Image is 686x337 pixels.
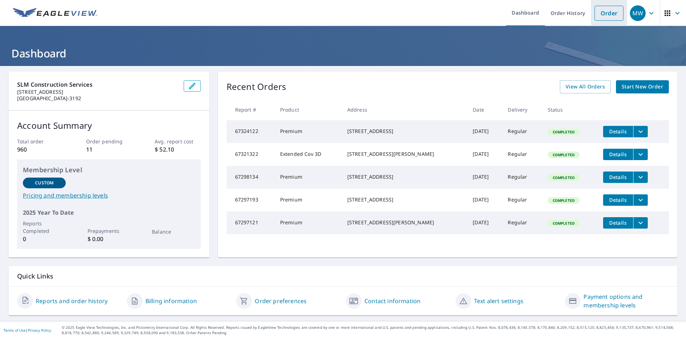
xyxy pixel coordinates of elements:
button: filesDropdownBtn-67297121 [633,217,648,229]
td: Premium [274,120,342,143]
td: Regular [502,211,542,234]
th: Date [467,99,502,120]
button: filesDropdownBtn-67324122 [633,126,648,137]
div: [STREET_ADDRESS][PERSON_NAME] [347,219,461,226]
a: Billing information [145,297,197,305]
span: Details [607,196,629,203]
p: Prepayments [88,227,130,235]
td: Regular [502,189,542,211]
button: filesDropdownBtn-67298134 [633,172,648,183]
p: Balance [152,228,195,235]
a: View All Orders [560,80,611,93]
button: detailsBtn-67297121 [603,217,633,229]
td: Premium [274,211,342,234]
td: [DATE] [467,189,502,211]
button: detailsBtn-67297193 [603,194,633,206]
a: Payment options and membership levels [583,292,669,310]
a: Start New Order [616,80,669,93]
p: Avg. report cost [155,138,200,145]
span: Details [607,151,629,158]
span: Completed [548,152,579,157]
td: 67298134 [227,166,274,189]
p: $ 0.00 [88,235,130,243]
div: [STREET_ADDRESS] [347,196,461,203]
td: 67297121 [227,211,274,234]
div: [STREET_ADDRESS] [347,128,461,135]
span: View All Orders [566,82,605,91]
p: SLM Construction Services [17,80,178,89]
th: Product [274,99,342,120]
td: Regular [502,166,542,189]
th: Status [542,99,597,120]
p: Account Summary [17,119,201,132]
td: 67321322 [227,143,274,166]
button: detailsBtn-67298134 [603,172,633,183]
button: detailsBtn-67324122 [603,126,633,137]
th: Report # [227,99,274,120]
td: [DATE] [467,211,502,234]
th: Delivery [502,99,542,120]
button: detailsBtn-67321322 [603,149,633,160]
p: [STREET_ADDRESS] [17,89,178,95]
td: Regular [502,143,542,166]
span: Completed [548,129,579,134]
a: Pricing and membership levels [23,191,195,200]
a: Terms of Use [4,328,26,333]
img: EV Logo [13,8,97,19]
span: Details [607,219,629,226]
th: Address [342,99,467,120]
span: Details [607,128,629,135]
div: [STREET_ADDRESS] [347,173,461,180]
span: Completed [548,221,579,226]
a: Reports and order history [36,297,108,305]
p: | [4,328,51,332]
p: © 2025 Eagle View Technologies, Inc. and Pictometry International Corp. All Rights Reserved. Repo... [62,325,682,336]
div: MW [630,5,646,21]
button: filesDropdownBtn-67321322 [633,149,648,160]
td: Premium [274,189,342,211]
td: [DATE] [467,166,502,189]
p: $ 52.10 [155,145,200,154]
p: 11 [86,145,132,154]
p: Order pending [86,138,132,145]
p: Recent Orders [227,80,287,93]
p: 2025 Year To Date [23,208,195,217]
h1: Dashboard [9,46,677,61]
span: Details [607,174,629,180]
td: Extended Cov 3D [274,143,342,166]
p: Membership Level [23,165,195,175]
a: Order preferences [255,297,307,305]
a: Text alert settings [474,297,523,305]
span: Completed [548,198,579,203]
td: Regular [502,120,542,143]
p: [GEOGRAPHIC_DATA]-3192 [17,95,178,102]
a: Contact information [364,297,421,305]
p: Custom [35,180,54,186]
p: Quick Links [17,272,669,281]
td: 67324122 [227,120,274,143]
p: 0 [23,235,66,243]
p: 960 [17,145,63,154]
span: Completed [548,175,579,180]
p: Reports Completed [23,220,66,235]
td: [DATE] [467,120,502,143]
p: Total order [17,138,63,145]
a: Privacy Policy [28,328,51,333]
td: [DATE] [467,143,502,166]
td: 67297193 [227,189,274,211]
button: filesDropdownBtn-67297193 [633,194,648,206]
span: Start New Order [622,82,663,91]
div: [STREET_ADDRESS][PERSON_NAME] [347,150,461,158]
a: Order [595,6,623,21]
td: Premium [274,166,342,189]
